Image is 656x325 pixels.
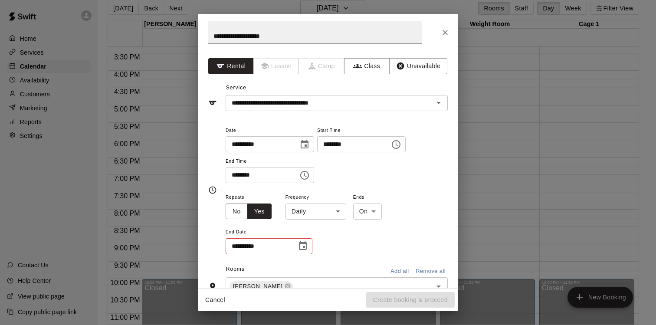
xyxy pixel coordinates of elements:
div: outlined button group [226,204,272,220]
span: [PERSON_NAME] [230,282,286,291]
button: Class [344,58,390,74]
svg: Service [208,98,217,107]
span: Rooms [226,266,245,272]
button: Remove all [413,265,448,278]
svg: Timing [208,186,217,194]
span: Service [226,85,246,91]
button: Rental [208,58,254,74]
span: Lessons must be created in the Services page first [254,58,299,74]
span: End Time [226,156,314,167]
span: Ends [353,192,382,204]
button: Cancel [201,292,229,308]
button: Choose time, selected time is 3:30 PM [387,136,405,153]
button: Yes [247,204,272,220]
button: Close [437,25,453,40]
span: Start Time [317,125,406,137]
span: Repeats [226,192,279,204]
button: Add all [386,265,413,278]
button: Open [433,280,445,292]
svg: Rooms [208,282,217,291]
button: Open [433,97,445,109]
span: End Date [226,227,312,238]
span: Date [226,125,314,137]
div: Daily [285,204,346,220]
button: Choose date, selected date is Aug 14, 2025 [296,136,313,153]
button: Choose date [294,237,312,255]
div: [PERSON_NAME] [230,281,293,292]
span: Frequency [285,192,346,204]
button: Choose time, selected time is 6:00 PM [296,167,313,184]
button: Unavailable [389,58,447,74]
button: No [226,204,248,220]
span: Camps can only be created in the Services page [299,58,344,74]
div: On [353,204,382,220]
